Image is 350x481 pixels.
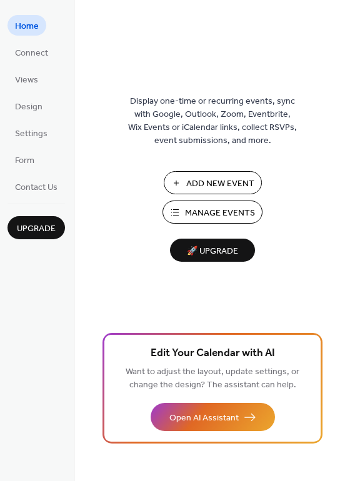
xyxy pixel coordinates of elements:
[7,216,65,239] button: Upgrade
[7,176,65,197] a: Contact Us
[15,154,34,167] span: Form
[169,412,239,425] span: Open AI Assistant
[170,239,255,262] button: 🚀 Upgrade
[164,171,262,194] button: Add New Event
[7,15,46,36] a: Home
[7,96,50,116] a: Design
[15,74,38,87] span: Views
[177,243,247,260] span: 🚀 Upgrade
[7,149,42,170] a: Form
[7,69,46,89] a: Views
[17,222,56,236] span: Upgrade
[151,403,275,431] button: Open AI Assistant
[15,127,47,141] span: Settings
[185,207,255,220] span: Manage Events
[7,42,56,62] a: Connect
[162,201,262,224] button: Manage Events
[15,101,42,114] span: Design
[126,364,299,394] span: Want to adjust the layout, update settings, or change the design? The assistant can help.
[7,122,55,143] a: Settings
[15,181,57,194] span: Contact Us
[15,47,48,60] span: Connect
[128,95,297,147] span: Display one-time or recurring events, sync with Google, Outlook, Zoom, Eventbrite, Wix Events or ...
[151,345,275,362] span: Edit Your Calendar with AI
[186,177,254,191] span: Add New Event
[15,20,39,33] span: Home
